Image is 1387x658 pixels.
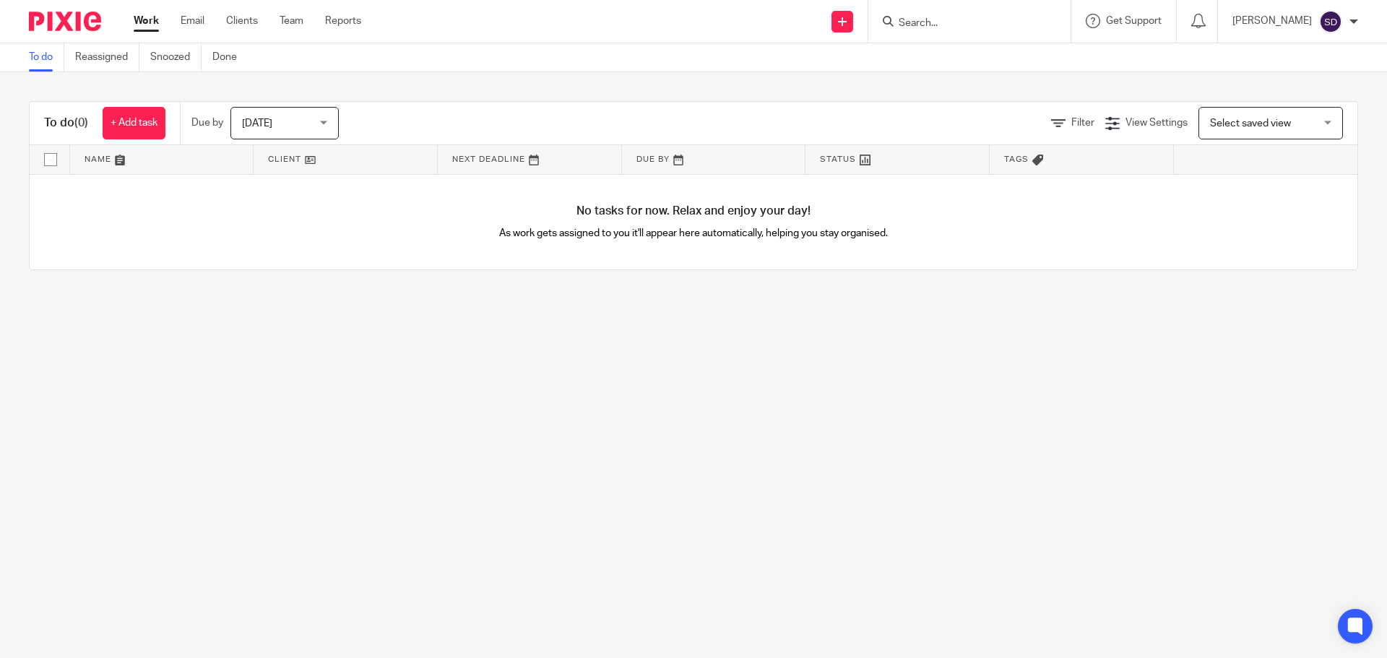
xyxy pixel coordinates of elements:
a: To do [29,43,64,72]
a: Reassigned [75,43,139,72]
span: (0) [74,117,88,129]
span: Tags [1004,155,1029,163]
img: svg%3E [1319,10,1342,33]
img: Pixie [29,12,101,31]
a: + Add task [103,107,165,139]
a: Work [134,14,159,28]
span: Select saved view [1210,118,1291,129]
p: As work gets assigned to you it'll appear here automatically, helping you stay organised. [362,226,1026,241]
h1: To do [44,116,88,131]
p: Due by [191,116,223,130]
a: Clients [226,14,258,28]
h4: No tasks for now. Relax and enjoy your day! [30,204,1357,219]
a: Done [212,43,248,72]
a: Email [181,14,204,28]
span: Get Support [1106,16,1162,26]
a: Reports [325,14,361,28]
a: Snoozed [150,43,202,72]
span: View Settings [1125,118,1188,128]
a: Team [280,14,303,28]
span: [DATE] [242,118,272,129]
p: [PERSON_NAME] [1232,14,1312,28]
input: Search [897,17,1027,30]
span: Filter [1071,118,1094,128]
